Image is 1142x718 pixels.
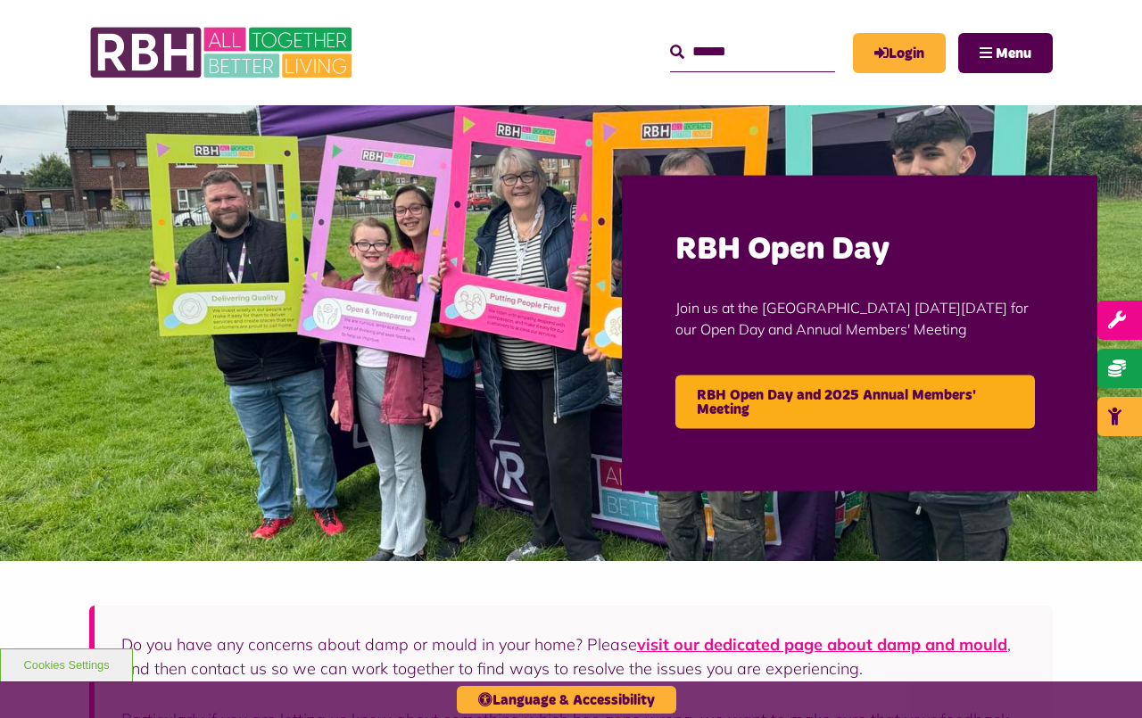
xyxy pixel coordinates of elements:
iframe: Netcall Web Assistant for live chat [1062,638,1142,718]
button: Navigation [958,33,1053,73]
p: Do you have any concerns about damp or mould in your home? Please , and then contact us so we can... [121,632,1026,681]
a: visit our dedicated page about damp and mould [637,634,1007,655]
span: Menu [996,46,1031,61]
img: RBH [89,18,357,87]
p: Join us at the [GEOGRAPHIC_DATA] [DATE][DATE] for our Open Day and Annual Members' Meeting [675,270,1044,367]
a: MyRBH [853,33,946,73]
button: Language & Accessibility [457,686,676,714]
h2: RBH Open Day [675,228,1044,270]
a: RBH Open Day and 2025 Annual Members' Meeting [675,376,1035,429]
